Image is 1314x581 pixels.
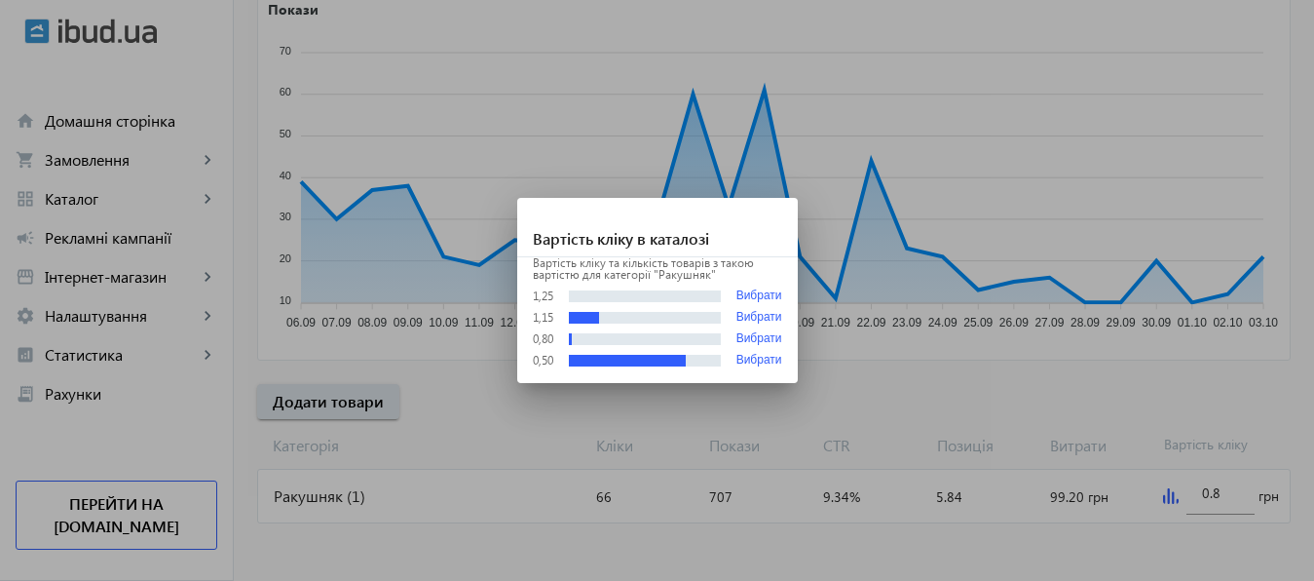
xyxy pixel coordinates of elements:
[736,289,782,303] button: Вибрати
[533,290,553,302] div: 1,25
[533,257,782,281] p: Вартість кліку та кількість товарів з такою вартістю для категорії "Ракушняк"
[517,198,798,257] h1: Вартість кліку в каталозі
[736,354,782,368] button: Вибрати
[736,332,782,346] button: Вибрати
[736,311,782,325] button: Вибрати
[533,355,553,367] div: 0,50
[533,312,553,324] div: 1,15
[533,333,553,345] div: 0,80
